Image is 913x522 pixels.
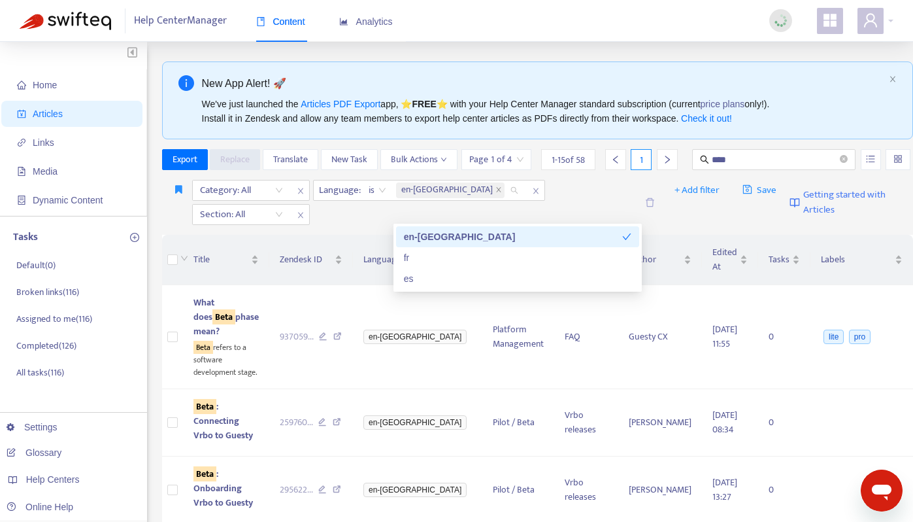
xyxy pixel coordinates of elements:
[363,415,467,430] span: en-[GEOGRAPHIC_DATA]
[404,271,631,286] div: es
[645,198,655,207] span: delete
[269,235,354,285] th: Zendesk ID
[273,152,308,167] span: Translate
[33,80,57,90] span: Home
[772,12,789,29] img: sync_loading.0b5143dde30e3a21642e.gif
[380,149,457,170] button: Bulk Actionsdown
[363,252,461,267] span: Language
[554,285,618,389] td: FAQ
[369,181,386,200] span: is
[742,183,777,198] span: Save
[17,138,26,147] span: link
[16,366,64,379] p: All tasks ( 116 )
[20,12,111,30] img: Swifteq
[742,184,752,194] span: save
[702,235,758,285] th: Edited At
[363,330,467,344] span: en-[GEOGRAPHIC_DATA]
[162,149,208,170] button: Export
[618,235,702,285] th: Author
[193,399,216,414] sqkw: Beta
[314,181,363,200] span: Language :
[554,389,618,457] td: Vrbo releases
[33,109,63,119] span: Articles
[321,149,378,170] button: New Task
[701,99,745,109] a: price plans
[17,196,26,205] span: container
[193,252,248,267] span: Title
[7,422,58,432] a: Settings
[256,16,305,27] span: Content
[611,155,620,164] span: left
[861,149,881,170] button: unordered-list
[840,155,848,163] span: close-circle
[301,99,380,109] a: Articles PDF Export
[622,232,631,241] span: check
[866,154,875,164] span: unordered-list
[17,80,26,90] span: home
[183,235,269,285] th: Title
[665,180,729,201] button: + Add filter
[178,75,194,91] span: info-circle
[16,285,79,299] p: Broken links ( 116 )
[396,226,639,247] div: en-gb
[889,75,897,83] span: close
[404,251,631,265] div: fr
[789,198,800,208] img: image-link
[193,466,253,510] span: : Onboarding Vrbo to Guesty
[840,154,848,166] span: close-circle
[17,109,26,118] span: account-book
[134,9,227,33] span: Help Center Manager
[16,312,92,326] p: Assigned to me ( 116 )
[280,415,313,430] span: 259760 ...
[712,408,737,437] span: [DATE] 08:34
[396,268,639,289] div: es
[292,207,309,223] span: close
[280,483,313,497] span: 295622 ...
[33,195,103,205] span: Dynamic Content
[193,295,259,339] span: What does phase mean?
[629,252,681,267] span: Author
[663,155,672,164] span: right
[280,330,314,344] span: 937059 ...
[363,483,467,497] span: en-[GEOGRAPHIC_DATA]
[712,245,737,274] span: Edited At
[700,155,709,164] span: search
[280,252,333,267] span: Zendesk ID
[256,17,265,26] span: book
[527,183,544,199] span: close
[482,285,554,389] td: Platform Management
[810,235,913,285] th: Labels
[193,399,253,443] span: : Connecting Vrbo to Guesty
[193,339,259,378] div: refers to a software development stage.
[404,230,622,244] div: en-[GEOGRAPHIC_DATA]
[331,152,367,167] span: New Task
[482,389,554,457] td: Pilot / Beta
[674,183,720,198] span: + Add filter
[7,447,61,458] a: Glossary
[552,153,585,167] span: 1 - 15 of 58
[33,137,54,148] span: Links
[861,470,903,512] iframe: Button to launch messaging window
[193,341,213,354] sqkw: Beta
[758,389,810,457] td: 0
[889,75,897,84] button: close
[16,258,56,272] p: Default ( 0 )
[212,309,235,324] sqkw: Beta
[789,180,913,225] a: Getting started with Articles
[339,17,348,26] span: area-chart
[17,167,26,176] span: file-image
[712,475,737,504] span: [DATE] 13:27
[822,12,838,28] span: appstore
[758,285,810,389] td: 0
[631,149,652,170] div: 1
[440,156,447,163] span: down
[821,252,892,267] span: Labels
[495,186,502,194] span: close
[733,180,787,201] button: saveSave
[758,235,810,285] th: Tasks
[401,183,493,198] span: en-[GEOGRAPHIC_DATA]
[180,254,188,262] span: down
[396,247,639,268] div: fr
[16,339,76,353] p: Completed ( 126 )
[26,474,80,485] span: Help Centers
